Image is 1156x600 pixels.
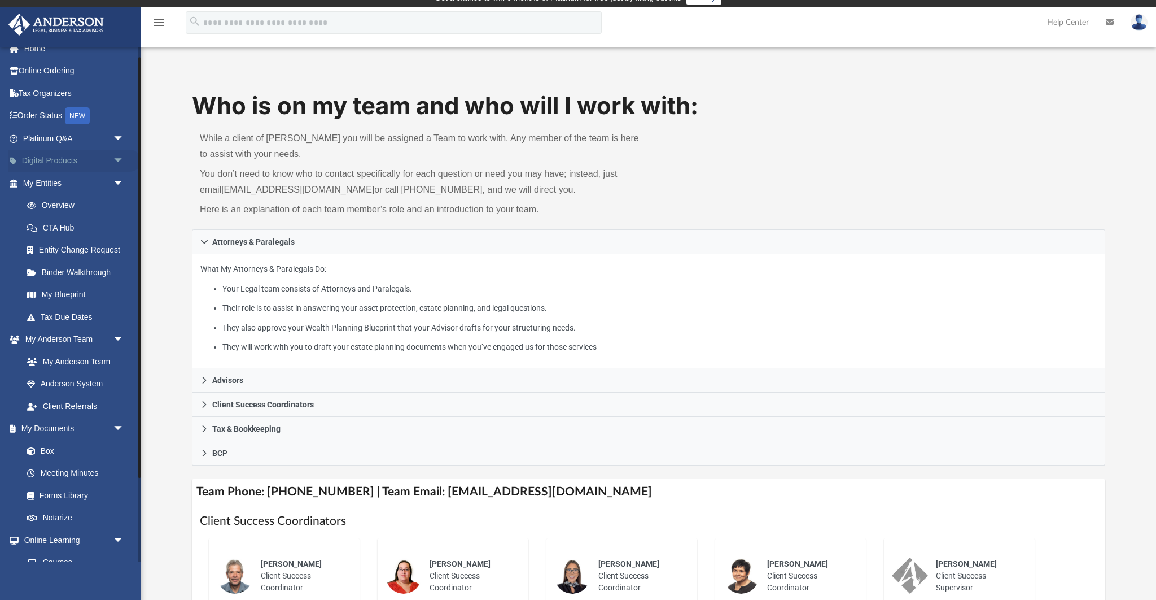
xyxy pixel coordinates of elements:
[936,559,997,568] span: [PERSON_NAME]
[192,417,1105,441] a: Tax & Bookkeeping
[16,216,141,239] a: CTA Hub
[192,441,1105,466] a: BCP
[113,418,135,441] span: arrow_drop_down
[200,262,1097,354] p: What My Attorneys & Paralegals Do:
[200,513,1097,529] h1: Client Success Coordinators
[212,449,227,457] span: BCP
[8,105,141,128] a: Order StatusNEW
[8,37,141,60] a: Home
[16,350,130,373] a: My Anderson Team
[8,60,141,82] a: Online Ordering
[152,21,166,29] a: menu
[723,558,759,594] img: thumbnail
[222,282,1097,296] li: Your Legal team consists of Attorneys and Paralegals.
[212,425,281,433] span: Tax & Bookkeeping
[113,172,135,195] span: arrow_drop_down
[217,558,253,594] img: thumbnail
[16,507,135,529] a: Notarize
[221,185,374,194] a: [EMAIL_ADDRESS][DOMAIN_NAME]
[16,239,141,262] a: Entity Change Request
[16,261,141,284] a: Binder Walkthrough
[16,440,130,462] a: Box
[189,15,201,28] i: search
[222,301,1097,315] li: Their role is to assist in answering your asset protection, estate planning, and legal questions.
[222,340,1097,354] li: They will work with you to draft your estate planning documents when you’ve engaged us for those ...
[1131,14,1148,31] img: User Pic
[8,328,135,351] a: My Anderson Teamarrow_drop_down
[8,172,141,194] a: My Entitiesarrow_drop_down
[261,559,322,568] span: [PERSON_NAME]
[8,529,135,551] a: Online Learningarrow_drop_down
[8,127,141,150] a: Platinum Q&Aarrow_drop_down
[554,558,590,594] img: thumbnail
[192,254,1105,369] div: Attorneys & Paralegals
[16,194,141,217] a: Overview
[113,529,135,552] span: arrow_drop_down
[5,14,107,36] img: Anderson Advisors Platinum Portal
[212,238,295,246] span: Attorneys & Paralegals
[152,16,166,29] i: menu
[8,150,141,172] a: Digital Productsarrow_drop_down
[16,395,135,418] a: Client Referrals
[8,82,141,105] a: Tax Organizers
[8,418,135,440] a: My Documentsarrow_drop_down
[113,127,135,150] span: arrow_drop_down
[16,284,135,306] a: My Blueprint
[767,559,828,568] span: [PERSON_NAME]
[386,558,422,594] img: thumbnail
[200,202,641,218] p: Here is an explanation of each team member’s role and an introduction to your team.
[16,484,130,507] a: Forms Library
[16,462,135,485] a: Meeting Minutes
[430,559,491,568] span: [PERSON_NAME]
[192,89,1105,123] h1: Who is on my team and who will I work with:
[222,321,1097,335] li: They also approve your Wealth Planning Blueprint that your Advisor drafts for your structuring ne...
[192,393,1105,417] a: Client Success Coordinators
[192,229,1105,254] a: Attorneys & Paralegals
[200,131,641,162] p: While a client of [PERSON_NAME] you will be assigned a Team to work with. Any member of the team ...
[192,479,1105,505] h4: Team Phone: [PHONE_NUMBER] | Team Email: [EMAIL_ADDRESS][DOMAIN_NAME]
[16,306,141,328] a: Tax Due Dates
[598,559,659,568] span: [PERSON_NAME]
[113,150,135,173] span: arrow_drop_down
[212,376,243,384] span: Advisors
[200,166,641,198] p: You don’t need to know who to contact specifically for each question or need you may have; instea...
[892,558,928,594] img: thumbnail
[192,368,1105,393] a: Advisors
[16,373,135,395] a: Anderson System
[16,551,135,574] a: Courses
[113,328,135,351] span: arrow_drop_down
[65,107,90,124] div: NEW
[212,401,314,408] span: Client Success Coordinators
